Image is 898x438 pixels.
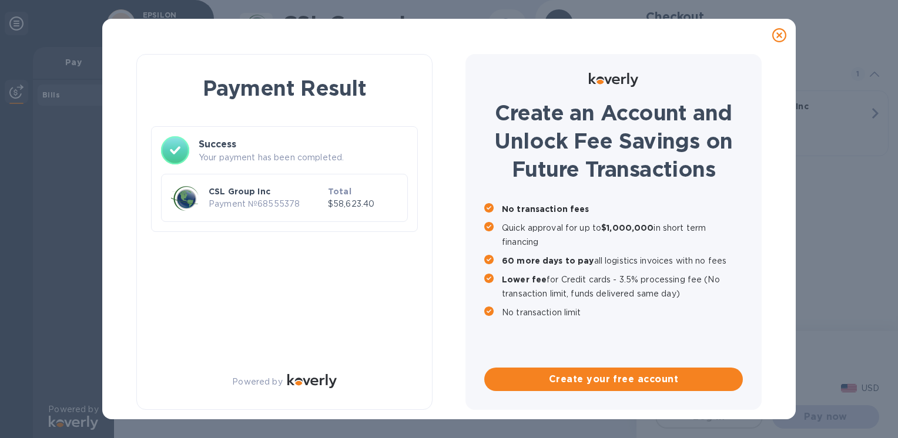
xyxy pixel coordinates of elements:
p: Payment № 68555378 [209,198,323,210]
p: for Credit cards - 3.5% processing fee (No transaction limit, funds delivered same day) [502,272,743,301]
p: Quick approval for up to in short term financing [502,221,743,249]
b: Total [328,187,351,196]
p: Your payment has been completed. [199,151,408,164]
p: CSL Group Inc [209,186,323,197]
p: all logistics invoices with no fees [502,254,743,268]
b: $1,000,000 [601,223,654,233]
p: Powered by [232,376,282,388]
h3: Success [199,137,408,151]
img: Logo [287,374,337,388]
b: No transaction fees [502,204,589,214]
b: Lower fee [502,275,547,284]
h1: Payment Result [156,73,413,103]
span: Create your free account [494,372,733,386]
h1: Create an Account and Unlock Fee Savings on Future Transactions [484,99,743,183]
p: $58,623.40 [328,198,398,210]
b: 60 more days to pay [502,256,594,265]
p: No transaction limit [502,305,743,319]
img: Logo [589,73,638,87]
button: Create your free account [484,368,743,391]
